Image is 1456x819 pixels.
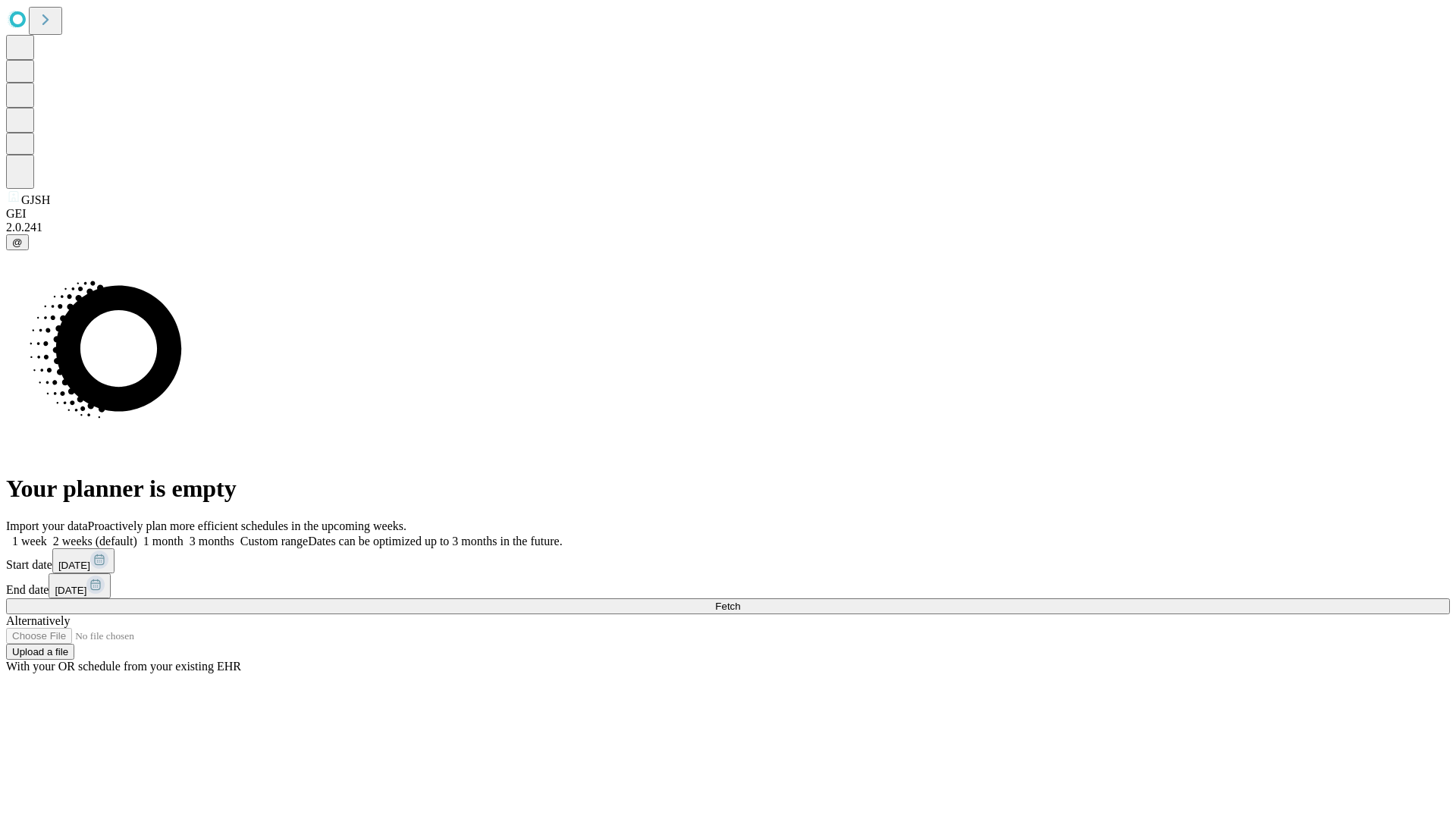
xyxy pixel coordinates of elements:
span: @ [12,237,23,248]
span: Alternatively [6,614,70,627]
span: 1 month [143,535,184,548]
span: 3 months [190,535,234,548]
span: [DATE] [55,585,86,596]
span: 1 week [12,535,47,548]
span: GJSH [21,193,50,206]
span: With your OR schedule from your existing EHR [6,660,241,673]
h1: Your planner is empty [6,475,1450,503]
span: Dates can be optimized up to 3 months in the future. [308,535,562,548]
span: Custom range [240,535,308,548]
span: Fetch [715,601,740,612]
button: @ [6,234,29,250]
span: 2 weeks (default) [53,535,137,548]
span: Import your data [6,519,88,532]
div: End date [6,573,1450,598]
span: Proactively plan more efficient schedules in the upcoming weeks. [88,519,406,532]
button: [DATE] [52,548,115,573]
div: GEI [6,207,1450,221]
button: Upload a file [6,644,74,660]
button: [DATE] [49,573,111,598]
span: [DATE] [58,560,90,571]
button: Fetch [6,598,1450,614]
div: 2.0.241 [6,221,1450,234]
div: Start date [6,548,1450,573]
